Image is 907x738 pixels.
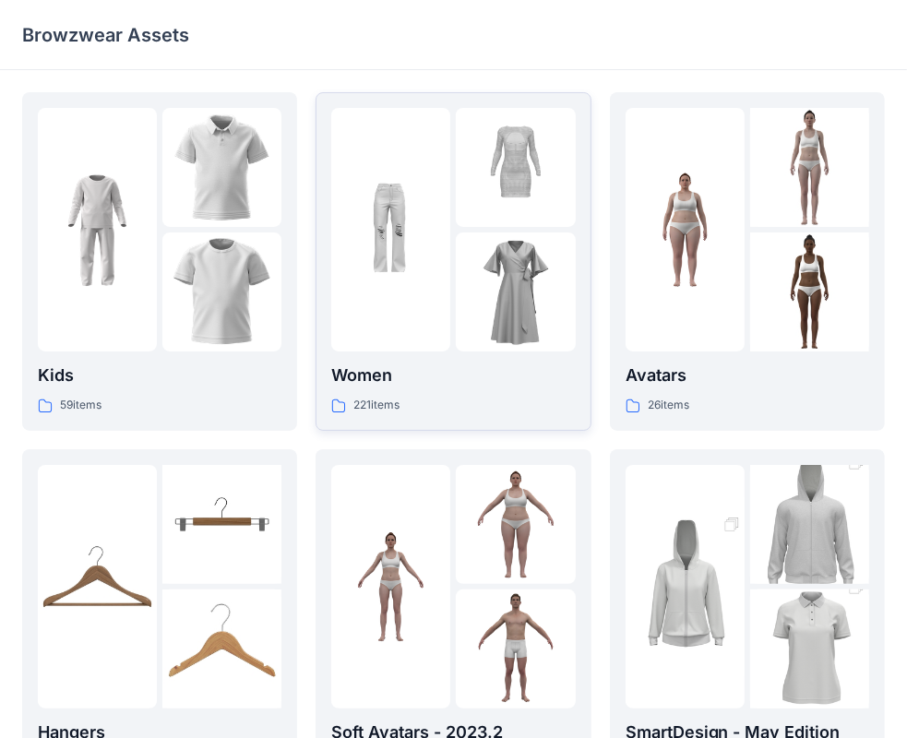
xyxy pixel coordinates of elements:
img: folder 1 [331,527,450,646]
p: Browzwear Assets [22,22,189,48]
img: folder 2 [162,108,281,227]
p: 221 items [353,396,400,415]
img: folder 2 [750,108,869,227]
img: folder 1 [626,171,745,290]
img: folder 3 [162,589,281,708]
p: Avatars [626,363,869,388]
p: 26 items [648,396,689,415]
img: folder 1 [38,171,157,290]
p: 59 items [60,396,101,415]
img: folder 2 [456,108,575,227]
p: Kids [38,363,281,388]
img: folder 3 [162,232,281,351]
img: folder 3 [456,589,575,708]
img: folder 1 [38,527,157,646]
img: folder 2 [750,435,869,614]
a: folder 1folder 2folder 3Women221items [316,92,591,431]
p: Women [331,363,575,388]
img: folder 3 [456,232,575,351]
a: folder 1folder 2folder 3Avatars26items [610,92,885,431]
img: folder 2 [456,465,575,584]
img: folder 3 [750,232,869,351]
img: folder 2 [162,465,281,584]
a: folder 1folder 2folder 3Kids59items [22,92,297,431]
img: folder 1 [331,171,450,290]
img: folder 1 [626,497,745,676]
